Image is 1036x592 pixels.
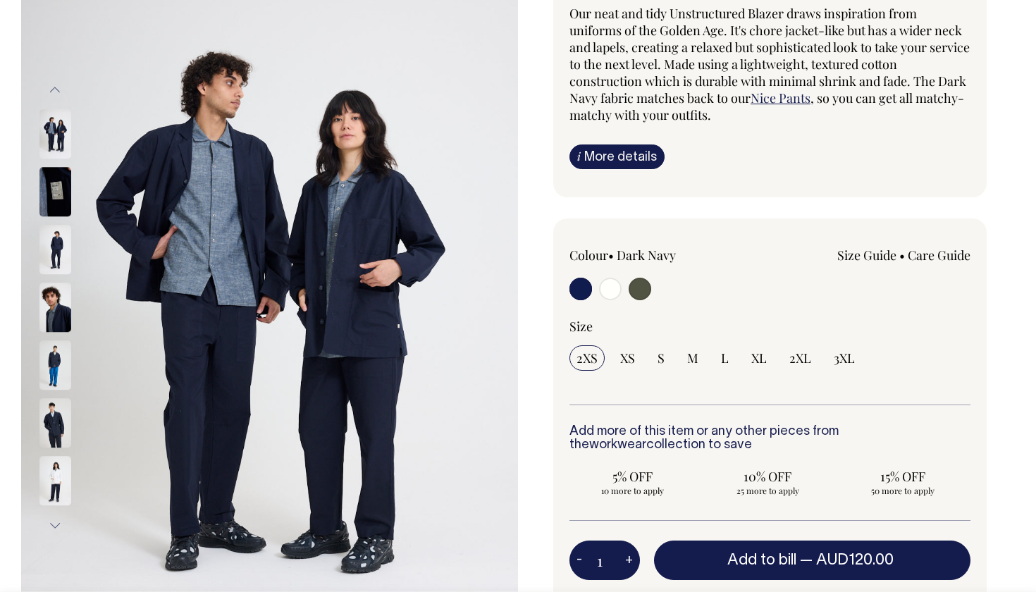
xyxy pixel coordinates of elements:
[589,439,646,451] a: workwear
[39,399,71,448] img: dark-navy
[576,485,689,496] span: 10 more to apply
[569,464,696,500] input: 5% OFF 10 more to apply
[680,345,705,371] input: M
[800,553,897,567] span: —
[846,468,959,485] span: 15% OFF
[834,350,855,366] span: 3XL
[618,546,640,574] button: +
[751,350,767,366] span: XL
[569,90,964,123] span: , so you can get all matchy-matchy with your outfits.
[899,247,905,264] span: •
[712,468,825,485] span: 10% OFF
[44,74,66,106] button: Previous
[39,341,71,390] img: dark-navy
[569,144,665,169] a: iMore details
[576,468,689,485] span: 5% OFF
[782,345,818,371] input: 2XL
[687,350,698,366] span: M
[569,247,730,264] div: Colour
[44,510,66,542] button: Next
[837,247,896,264] a: Size Guide
[846,485,959,496] span: 50 more to apply
[569,318,970,335] div: Size
[650,345,672,371] input: S
[705,464,832,500] input: 10% OFF 25 more to apply
[827,345,862,371] input: 3XL
[816,553,894,567] span: AUD120.00
[839,464,966,500] input: 15% OFF 50 more to apply
[712,485,825,496] span: 25 more to apply
[620,350,635,366] span: XS
[658,350,665,366] span: S
[789,350,811,366] span: 2XL
[617,247,676,264] label: Dark Navy
[751,90,810,106] a: Nice Pants
[569,546,589,574] button: -
[39,283,71,333] img: dark-navy
[569,345,605,371] input: 2XS
[608,247,614,264] span: •
[569,425,970,453] h6: Add more of this item or any other pieces from the collection to save
[908,247,970,264] a: Care Guide
[577,149,581,164] span: i
[721,350,729,366] span: L
[727,553,796,567] span: Add to bill
[744,345,774,371] input: XL
[39,168,71,217] img: dark-navy
[39,226,71,275] img: dark-navy
[569,5,970,106] span: Our neat and tidy Unstructured Blazer draws inspiration from uniforms of the Golden Age. It's cho...
[576,350,598,366] span: 2XS
[39,457,71,506] img: off-white
[613,345,642,371] input: XS
[654,541,970,580] button: Add to bill —AUD120.00
[714,345,736,371] input: L
[39,110,71,159] img: dark-navy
